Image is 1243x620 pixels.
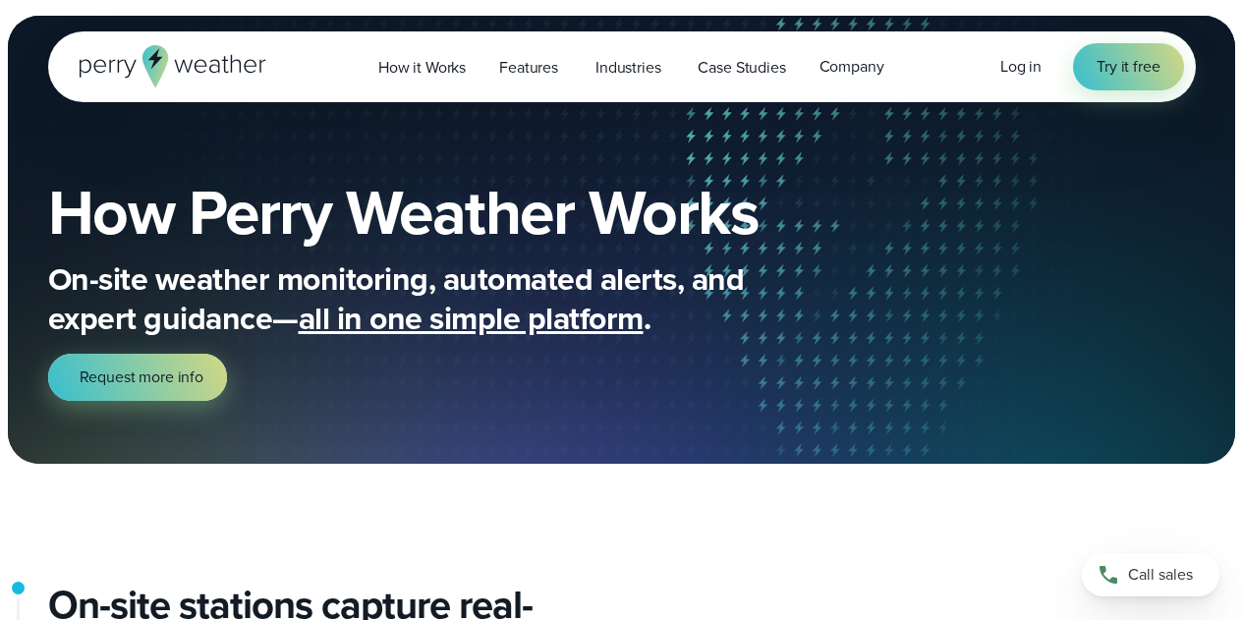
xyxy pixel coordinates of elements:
span: all in one simple platform [299,295,644,342]
a: Case Studies [681,47,802,87]
a: Request more info [48,354,227,401]
span: Try it free [1097,55,1159,79]
span: Request more info [80,366,203,389]
p: On-site weather monitoring, automated alerts, and expert guidance— . [48,259,834,338]
span: Features [499,56,558,80]
span: How it Works [378,56,466,80]
a: Log in [1000,55,1042,79]
span: Company [819,55,884,79]
span: Industries [595,56,660,80]
a: Try it free [1073,43,1183,90]
h1: How Perry Weather Works [48,181,901,244]
span: Call sales [1128,563,1193,587]
a: Call sales [1082,553,1219,596]
span: Log in [1000,55,1042,78]
span: Case Studies [698,56,785,80]
a: How it Works [362,47,482,87]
